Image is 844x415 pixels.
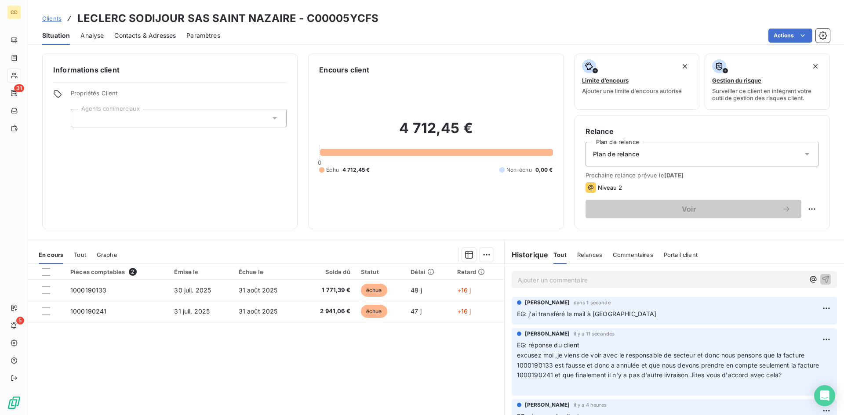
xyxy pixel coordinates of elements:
span: EG: réponse du client excusez moi ,je viens de voir avec le responsable de secteur et donc nous p... [517,341,821,379]
h6: Relance [586,126,819,137]
span: Gestion du risque [712,77,761,84]
h6: Historique [505,249,549,260]
span: Non-échu [506,166,532,174]
div: Retard [457,268,499,275]
span: Graphe [97,251,117,258]
span: il y a 11 secondes [574,331,615,336]
span: Prochaine relance prévue le [586,172,819,179]
span: Clients [42,15,62,22]
span: En cours [39,251,63,258]
img: Logo LeanPay [7,396,21,410]
div: Délai [411,268,446,275]
button: Gestion du risqueSurveiller ce client en intégrant votre outil de gestion des risques client. [705,54,830,110]
span: Niveau 2 [598,184,622,191]
span: Situation [42,31,70,40]
button: Limite d’encoursAjouter une limite d’encours autorisé [575,54,700,110]
div: Pièces comptables [70,268,164,276]
span: 2 941,06 € [306,307,350,316]
span: 31 [14,84,24,92]
span: [DATE] [664,172,684,179]
span: Portail client [664,251,698,258]
span: Limite d’encours [582,77,629,84]
span: 5 [16,317,24,325]
span: Contacts & Adresses [114,31,176,40]
span: 0 [318,159,321,166]
div: Échue le [239,268,295,275]
span: Commentaires [613,251,653,258]
h2: 4 712,45 € [319,119,553,146]
span: Voir [596,206,782,213]
span: Tout [553,251,567,258]
a: Clients [42,14,62,23]
button: Voir [586,200,801,218]
div: Open Intercom Messenger [814,385,835,406]
span: Propriétés Client [71,90,287,102]
span: Relances [577,251,602,258]
span: +16 j [457,307,471,315]
span: Paramètres [186,31,220,40]
span: échue [361,305,387,318]
span: [PERSON_NAME] [525,401,570,409]
span: Surveiller ce client en intégrant votre outil de gestion des risques client. [712,87,822,101]
div: Solde dû [306,268,350,275]
button: Actions [768,29,812,43]
span: Plan de relance [593,150,639,159]
input: Ajouter une valeur [78,114,85,122]
span: 1000190241 [70,307,107,315]
span: 4 712,45 € [342,166,370,174]
span: échue [361,284,387,297]
span: [PERSON_NAME] [525,299,570,307]
span: 31 août 2025 [239,286,278,294]
span: [PERSON_NAME] [525,330,570,338]
h6: Encours client [319,65,369,75]
span: 48 j [411,286,422,294]
span: 0,00 € [535,166,553,174]
span: Échu [326,166,339,174]
div: CD [7,5,21,19]
span: 1 771,39 € [306,286,350,295]
span: 30 juil. 2025 [174,286,211,294]
span: 31 août 2025 [239,307,278,315]
div: Statut [361,268,400,275]
span: dans 1 seconde [574,300,611,305]
span: il y a 4 heures [574,402,607,408]
span: 47 j [411,307,422,315]
h6: Informations client [53,65,287,75]
span: Ajouter une limite d’encours autorisé [582,87,682,94]
span: 2 [129,268,137,276]
div: Émise le [174,268,228,275]
span: EG: j'ai transféré le mail à [GEOGRAPHIC_DATA] [517,310,657,318]
span: 1000190133 [70,286,107,294]
span: Tout [74,251,86,258]
h3: LECLERC SODIJOUR SAS SAINT NAZAIRE - C00005YCFS [77,11,378,26]
span: +16 j [457,286,471,294]
span: 31 juil. 2025 [174,307,210,315]
span: Analyse [80,31,104,40]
